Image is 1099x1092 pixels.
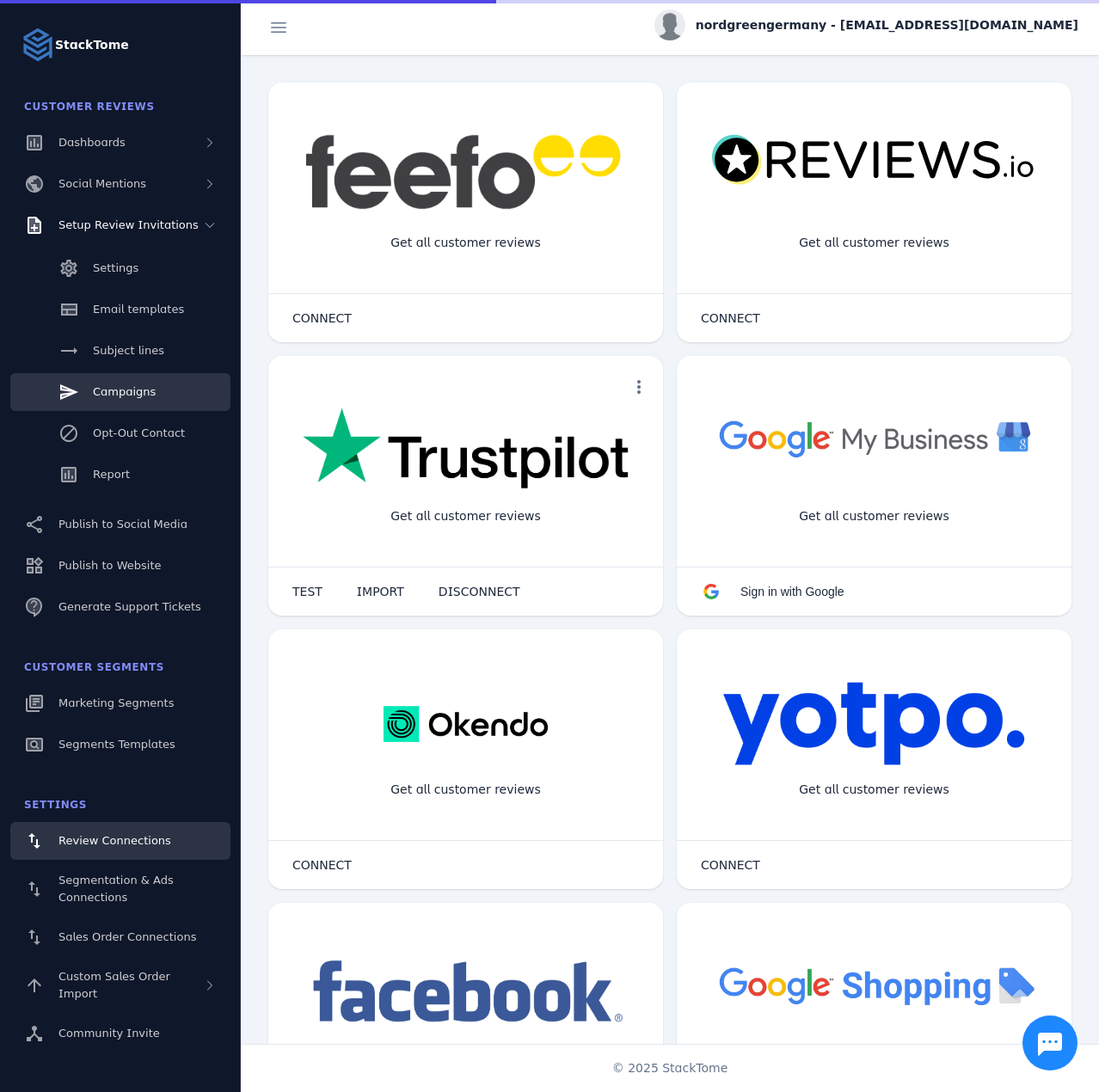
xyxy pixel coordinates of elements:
button: TEST [275,574,340,609]
span: Settings [24,799,87,811]
span: Customer Reviews [24,101,155,113]
img: facebook.png [303,954,629,1031]
span: DISCONNECT [439,586,520,598]
span: Subject lines [93,344,164,357]
strong: StackTome [55,36,129,54]
span: CONNECT [701,312,760,324]
button: IMPORT [340,574,421,609]
div: Get all customer reviews [377,494,555,539]
span: Sales Order Connections [58,930,196,943]
span: Customer Segments [24,661,164,673]
span: Report [93,468,130,481]
button: more [622,370,656,404]
img: reviewsio.svg [711,134,1037,187]
span: Social Mentions [58,177,146,190]
a: Marketing Segments [10,684,230,722]
span: Setup Review Invitations [58,218,199,231]
span: CONNECT [292,312,352,324]
span: CONNECT [701,859,760,871]
div: Get all customer reviews [785,494,963,539]
span: Segmentation & Ads Connections [58,874,174,904]
button: CONNECT [684,301,777,335]
a: Subject lines [10,332,230,370]
span: IMPORT [357,586,404,598]
span: © 2025 StackTome [612,1059,728,1077]
div: Get all customer reviews [377,767,555,813]
span: Marketing Segments [58,696,174,709]
a: Segmentation & Ads Connections [10,863,230,915]
div: Get all customer reviews [785,767,963,813]
a: Publish to Social Media [10,506,230,543]
a: Email templates [10,291,230,328]
button: CONNECT [684,848,777,882]
img: okendo.webp [384,681,548,767]
div: Import Products from Google [772,1040,975,1086]
a: Settings [10,249,230,287]
span: Generate Support Tickets [58,600,201,613]
a: Generate Support Tickets [10,588,230,626]
button: Sign in with Google [684,574,862,609]
a: Opt-Out Contact [10,414,230,452]
a: Publish to Website [10,547,230,585]
img: googleshopping.png [711,954,1037,1015]
img: yotpo.png [722,681,1026,767]
img: Logo image [21,28,55,62]
a: Campaigns [10,373,230,411]
button: nordgreengermany - [EMAIL_ADDRESS][DOMAIN_NAME] [654,9,1078,40]
span: Settings [93,261,138,274]
img: profile.jpg [654,9,685,40]
button: CONNECT [275,301,369,335]
a: Review Connections [10,822,230,860]
button: DISCONNECT [421,574,537,609]
span: Email templates [93,303,184,316]
img: trustpilot.png [303,408,629,492]
a: Sales Order Connections [10,918,230,956]
span: TEST [292,586,322,598]
span: Dashboards [58,136,126,149]
span: Publish to Website [58,559,161,572]
span: CONNECT [292,859,352,871]
img: feefo.png [303,134,629,210]
a: Community Invite [10,1015,230,1052]
span: Community Invite [58,1027,160,1040]
span: Publish to Social Media [58,518,187,531]
span: Custom Sales Order Import [58,970,170,1000]
a: Report [10,456,230,494]
div: Get all customer reviews [785,220,963,266]
span: Opt-Out Contact [93,426,185,439]
span: Sign in with Google [740,585,844,598]
a: Segments Templates [10,726,230,764]
button: CONNECT [275,848,369,882]
span: Review Connections [58,834,171,847]
img: googlebusiness.png [711,408,1037,469]
span: nordgreengermany - [EMAIL_ADDRESS][DOMAIN_NAME] [696,16,1078,34]
span: Segments Templates [58,738,175,751]
span: Campaigns [93,385,156,398]
div: Get all customer reviews [377,220,555,266]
